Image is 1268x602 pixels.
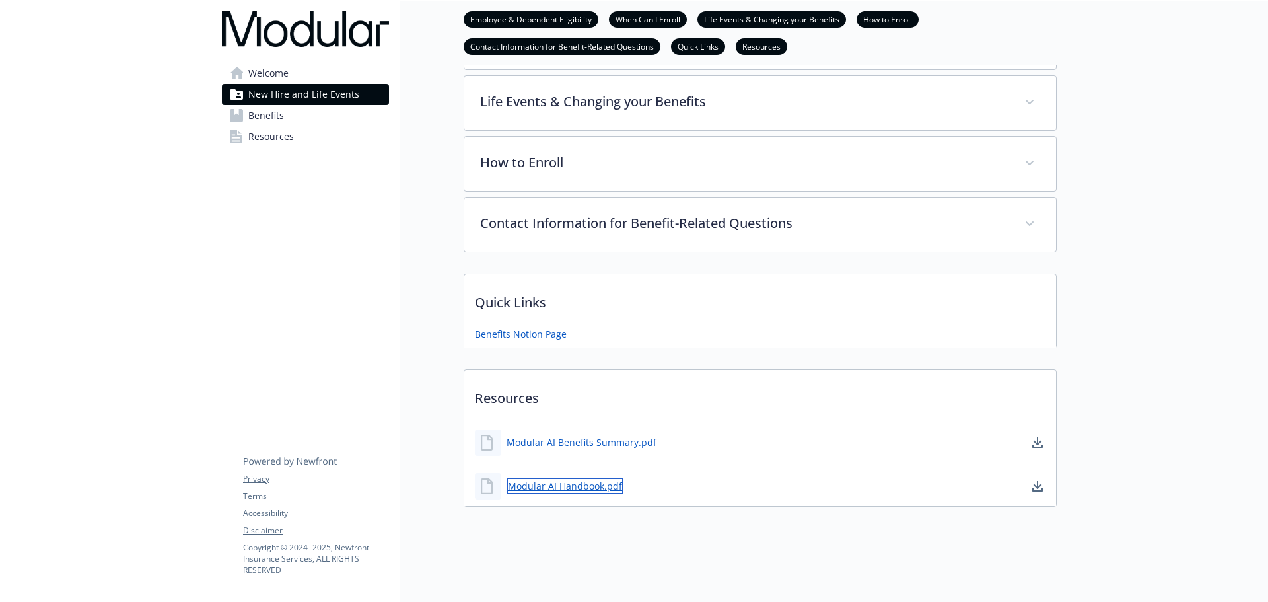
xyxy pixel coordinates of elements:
[243,490,388,502] a: Terms
[480,153,1008,172] p: How to Enroll
[243,542,388,576] p: Copyright © 2024 - 2025 , Newfront Insurance Services, ALL RIGHTS RESERVED
[222,84,389,105] a: New Hire and Life Events
[464,198,1056,252] div: Contact Information for Benefit-Related Questions
[464,137,1056,191] div: How to Enroll
[464,40,660,52] a: Contact Information for Benefit-Related Questions
[507,478,623,494] a: Modular AI Handbook.pdf
[475,327,567,341] a: Benefits Notion Page
[507,435,656,449] a: Modular AI Benefits Summary.pdf
[857,13,919,25] a: How to Enroll
[736,40,787,52] a: Resources
[222,126,389,147] a: Resources
[243,525,388,537] a: Disclaimer
[248,63,289,84] span: Welcome
[480,213,1008,233] p: Contact Information for Benefit-Related Questions
[1030,478,1045,494] a: download document
[697,13,846,25] a: Life Events & Changing your Benefits
[464,76,1056,130] div: Life Events & Changing your Benefits
[248,84,359,105] span: New Hire and Life Events
[243,473,388,485] a: Privacy
[243,508,388,519] a: Accessibility
[671,40,725,52] a: Quick Links
[222,105,389,126] a: Benefits
[480,92,1008,112] p: Life Events & Changing your Benefits
[248,126,294,147] span: Resources
[1030,435,1045,451] a: download document
[248,105,284,126] span: Benefits
[464,370,1056,419] p: Resources
[464,13,598,25] a: Employee & Dependent Eligibility
[609,13,687,25] a: When Can I Enroll
[464,274,1056,323] p: Quick Links
[222,63,389,84] a: Welcome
